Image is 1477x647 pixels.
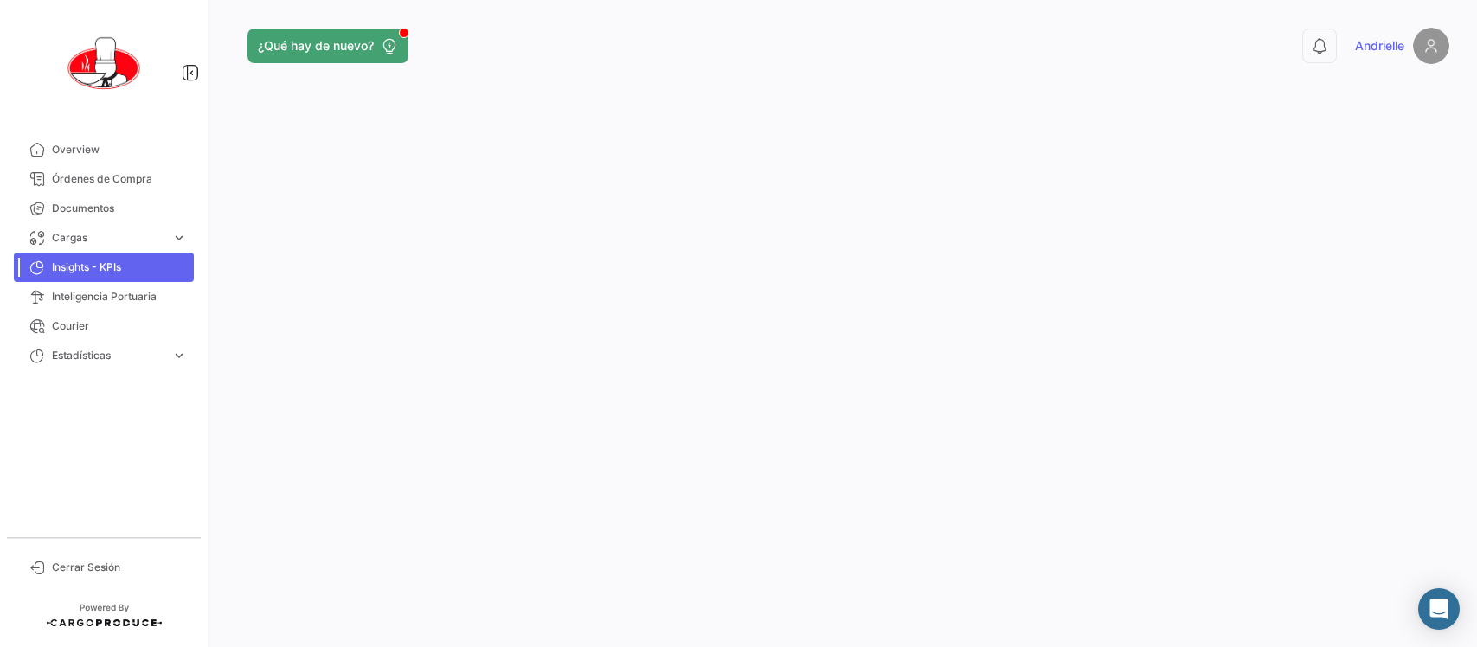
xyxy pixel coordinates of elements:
[14,135,194,164] a: Overview
[1418,588,1460,630] div: Abrir Intercom Messenger
[52,318,187,334] span: Courier
[1355,37,1404,54] span: Andrielle
[171,230,187,246] span: expand_more
[61,21,147,107] img: 0621d632-ab00-45ba-b411-ac9e9fb3f036.png
[52,259,187,275] span: Insights - KPIs
[14,282,194,311] a: Inteligencia Portuaria
[171,348,187,363] span: expand_more
[1413,28,1449,64] img: placeholder-user.png
[14,194,194,223] a: Documentos
[52,142,187,157] span: Overview
[14,253,194,282] a: Insights - KPIs
[52,201,187,216] span: Documentos
[52,348,164,363] span: Estadísticas
[14,311,194,341] a: Courier
[52,230,164,246] span: Cargas
[52,560,187,575] span: Cerrar Sesión
[14,164,194,194] a: Órdenes de Compra
[52,171,187,187] span: Órdenes de Compra
[258,37,374,54] span: ¿Qué hay de nuevo?
[52,289,187,304] span: Inteligencia Portuaria
[247,29,408,63] button: ¿Qué hay de nuevo?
